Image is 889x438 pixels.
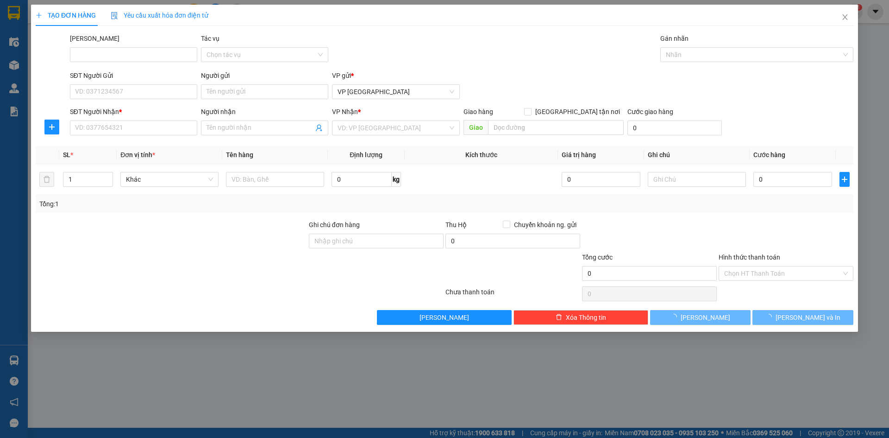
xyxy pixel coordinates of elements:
th: Ghi chú [645,146,750,164]
div: SĐT Người Gửi [70,70,197,81]
span: loading [765,314,776,320]
span: Đơn vị tính [121,151,156,159]
span: plus [36,12,42,19]
span: [PERSON_NAME] và In [776,312,840,323]
span: delete [556,314,562,321]
label: Cước giao hàng [627,108,673,115]
input: Dọc đường [488,120,624,135]
span: Tên hàng [226,151,253,159]
span: Giao hàng [463,108,493,115]
div: Người nhận [201,107,328,117]
span: Giá trị hàng [562,151,596,159]
span: Xóa Thông tin [566,312,606,323]
span: VP Nhận [332,108,358,115]
img: icon [111,12,118,19]
div: Chưa thanh toán [444,287,581,303]
input: Mã ĐH [70,47,197,62]
span: Tổng cước [582,254,613,261]
button: deleteXóa Thông tin [514,310,649,325]
span: Khác [126,172,213,186]
span: Chuyển khoản ng. gửi [510,220,580,230]
input: VD: Bàn, Ghế [226,172,324,187]
button: [PERSON_NAME] và In [753,310,853,325]
label: Mã ĐH [70,35,119,42]
div: Người gửi [201,70,328,81]
span: Cước hàng [753,151,785,159]
span: plus [840,176,849,183]
span: Kích thước [465,151,497,159]
input: Ghi Chú [648,172,746,187]
span: [PERSON_NAME] [681,312,731,323]
input: Ghi chú đơn hàng [309,234,444,248]
span: [GEOGRAPHIC_DATA] tận nơi [532,107,624,117]
span: SL [63,151,70,159]
button: [PERSON_NAME] [650,310,751,325]
button: plus [44,120,59,134]
span: Yêu cầu xuất hóa đơn điện tử [111,12,208,19]
span: close [841,13,849,21]
button: Close [832,5,858,31]
label: Hình thức thanh toán [719,254,780,261]
span: Định lượng [350,151,382,159]
span: [PERSON_NAME] [420,312,470,323]
span: user-add [316,124,323,132]
span: Giao [463,120,488,135]
span: loading [671,314,681,320]
div: SĐT Người Nhận [70,107,197,117]
span: TẠO ĐƠN HÀNG [36,12,96,19]
span: plus [45,123,59,131]
span: kg [392,172,401,187]
span: VP Đà Lạt [338,85,454,99]
input: Cước giao hàng [627,121,722,135]
button: delete [39,172,54,187]
span: Thu Hộ [445,221,467,229]
button: [PERSON_NAME] [377,310,512,325]
label: Gán nhãn [660,35,689,42]
button: plus [840,172,850,187]
div: Tổng: 1 [39,199,343,209]
label: Tác vụ [201,35,219,42]
label: Ghi chú đơn hàng [309,221,360,229]
input: 0 [562,172,640,187]
div: VP gửi [332,70,460,81]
